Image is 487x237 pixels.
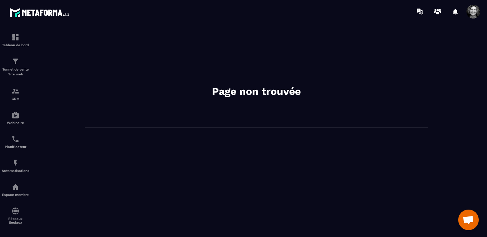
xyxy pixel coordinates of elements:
[2,67,29,77] p: Tunnel de vente Site web
[11,87,20,95] img: formation
[153,85,359,98] h2: Page non trouvée
[2,43,29,47] p: Tableau de bord
[11,159,20,167] img: automations
[2,169,29,173] p: Automatisations
[2,121,29,125] p: Webinaire
[2,52,29,82] a: formationformationTunnel de vente Site web
[2,202,29,229] a: social-networksocial-networkRéseaux Sociaux
[2,217,29,224] p: Réseaux Sociaux
[2,28,29,52] a: formationformationTableau de bord
[10,6,71,19] img: logo
[11,57,20,65] img: formation
[2,193,29,197] p: Espace membre
[11,183,20,191] img: automations
[2,82,29,106] a: formationformationCRM
[11,33,20,41] img: formation
[2,154,29,178] a: automationsautomationsAutomatisations
[11,111,20,119] img: automations
[458,210,479,230] div: Ouvrir le chat
[2,97,29,101] p: CRM
[2,106,29,130] a: automationsautomationsWebinaire
[11,135,20,143] img: scheduler
[2,178,29,202] a: automationsautomationsEspace membre
[2,130,29,154] a: schedulerschedulerPlanificateur
[2,145,29,149] p: Planificateur
[11,207,20,215] img: social-network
